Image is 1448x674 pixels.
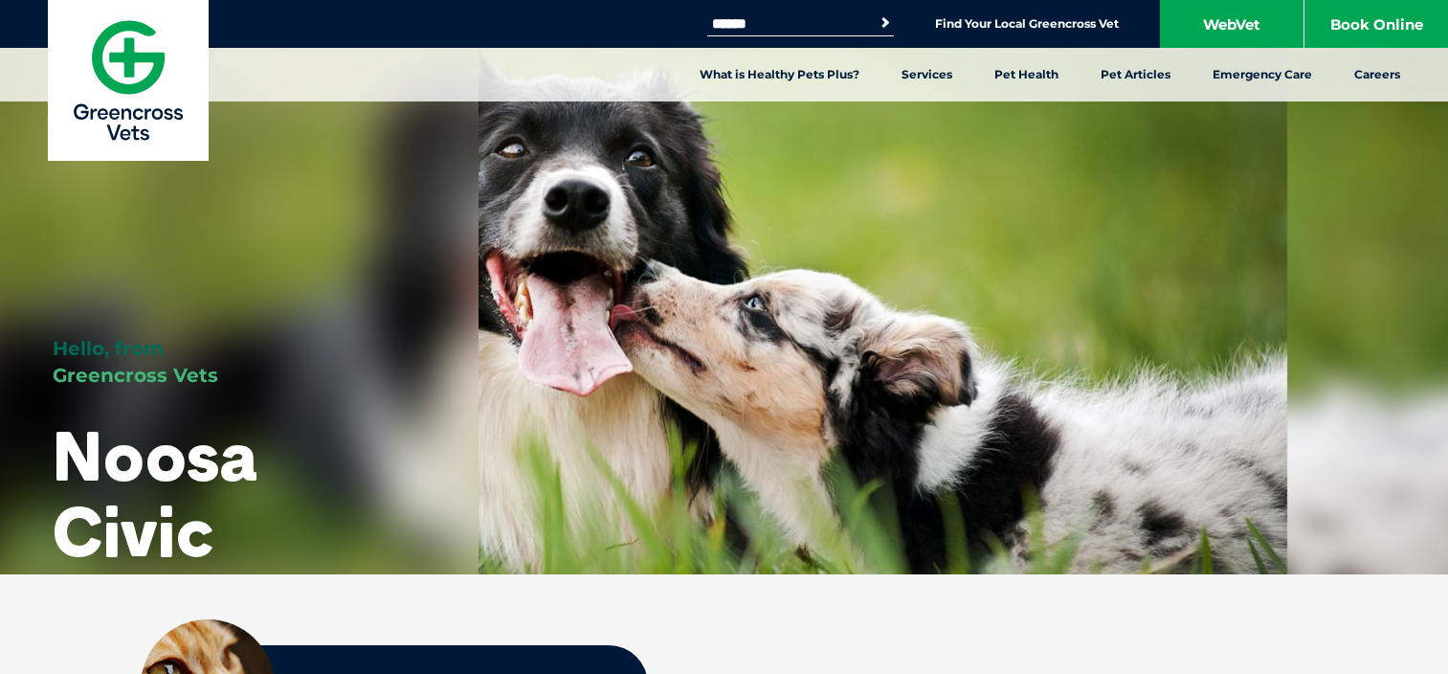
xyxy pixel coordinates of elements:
h1: Noosa Civic [53,417,426,569]
button: Search [876,13,895,33]
a: What is Healthy Pets Plus? [679,48,880,101]
a: Find Your Local Greencross Vet [935,16,1119,32]
a: Careers [1333,48,1421,101]
span: Greencross Vets [53,364,218,387]
a: Emergency Care [1192,48,1333,101]
span: Hello, from [53,337,164,360]
a: Services [880,48,973,101]
a: Pet Health [973,48,1080,101]
a: Pet Articles [1080,48,1192,101]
